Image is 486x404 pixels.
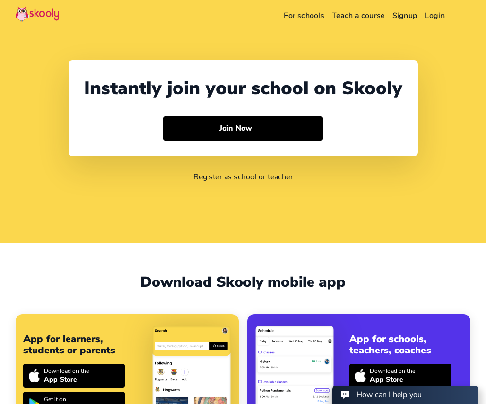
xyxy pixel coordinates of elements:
[163,116,323,141] button: Join Nowarrow forward outline
[349,364,451,388] a: Download on theApp Store
[29,369,40,382] img: icon-apple
[349,334,463,356] div: App for schools, teachers, coaches
[388,8,421,23] a: Signup
[16,274,470,291] div: Download Skooly mobile app
[16,6,59,22] img: Skooly
[23,334,137,356] div: App for learners, students or parents
[257,123,267,133] ion-icon: arrow forward outline
[370,367,415,375] div: Download on the
[280,8,328,23] a: For schools
[44,395,76,403] div: Get it on
[44,375,89,384] div: App Store
[456,7,470,23] button: menu outline
[370,375,415,384] div: App Store
[328,8,388,23] a: Teach a course
[84,76,402,101] div: Instantly join your school on Skooly
[23,364,125,388] a: Download on theApp Store
[44,367,89,375] div: Download on the
[355,369,366,382] img: icon-apple
[421,8,449,23] a: Login
[193,172,293,182] a: Register as school or teacher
